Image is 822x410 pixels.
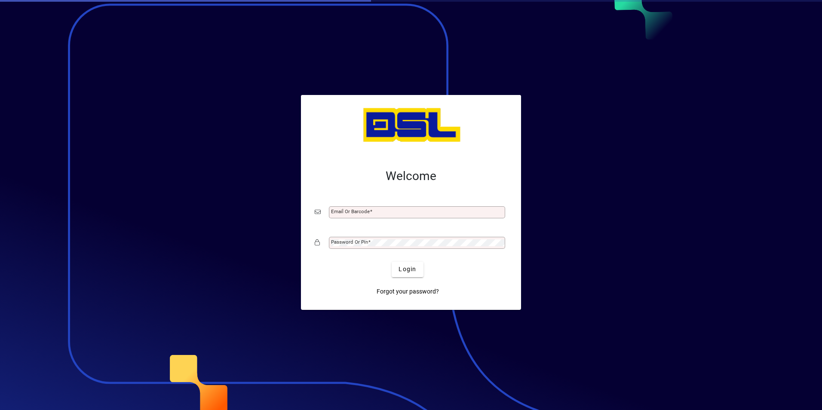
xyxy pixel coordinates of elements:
[373,284,442,300] a: Forgot your password?
[392,262,423,277] button: Login
[315,169,507,184] h2: Welcome
[331,239,368,245] mat-label: Password or Pin
[377,287,439,296] span: Forgot your password?
[331,208,370,214] mat-label: Email or Barcode
[399,265,416,274] span: Login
